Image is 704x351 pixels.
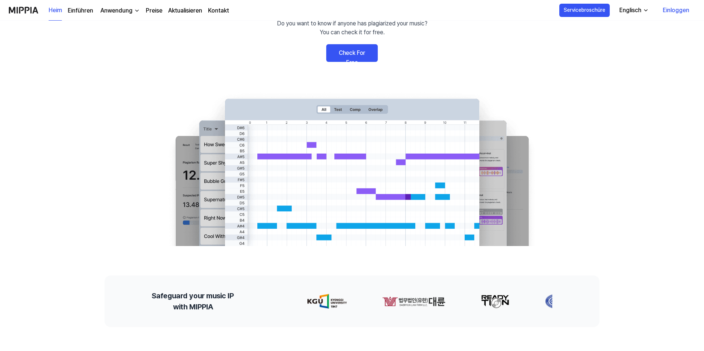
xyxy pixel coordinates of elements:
a: Heim [49,0,62,21]
font: Preise [146,7,162,14]
a: Check For Free [326,44,378,62]
img: partner-logo-1 [378,294,441,309]
a: Aktualisieren [168,6,202,15]
a: Kontakt [208,6,229,15]
font: Aktualisieren [168,7,202,14]
img: main Image [161,91,543,246]
h2: Safeguard your music IP with MIPPIA [152,290,234,312]
button: Englisch [613,3,653,18]
font: Englisch [619,7,641,14]
a: Einführen [68,6,93,15]
img: runter [134,8,140,14]
img: partner-logo-2 [477,294,506,309]
img: partner-logo-3 [541,294,564,309]
font: Anwendung [101,7,133,14]
font: Einloggen [663,7,689,14]
button: Anwendung [99,6,140,15]
font: Kontakt [208,7,229,14]
a: Preise [146,6,162,15]
font: Heim [49,7,62,14]
font: Einführen [68,7,93,14]
div: Do you need a plagiarism check before releasing an album? Do you want to know if anyone has plagi... [276,10,428,37]
img: partner-logo-0 [303,294,343,309]
button: Servicebroschüre [559,4,610,17]
font: Servicebroschüre [564,7,605,13]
